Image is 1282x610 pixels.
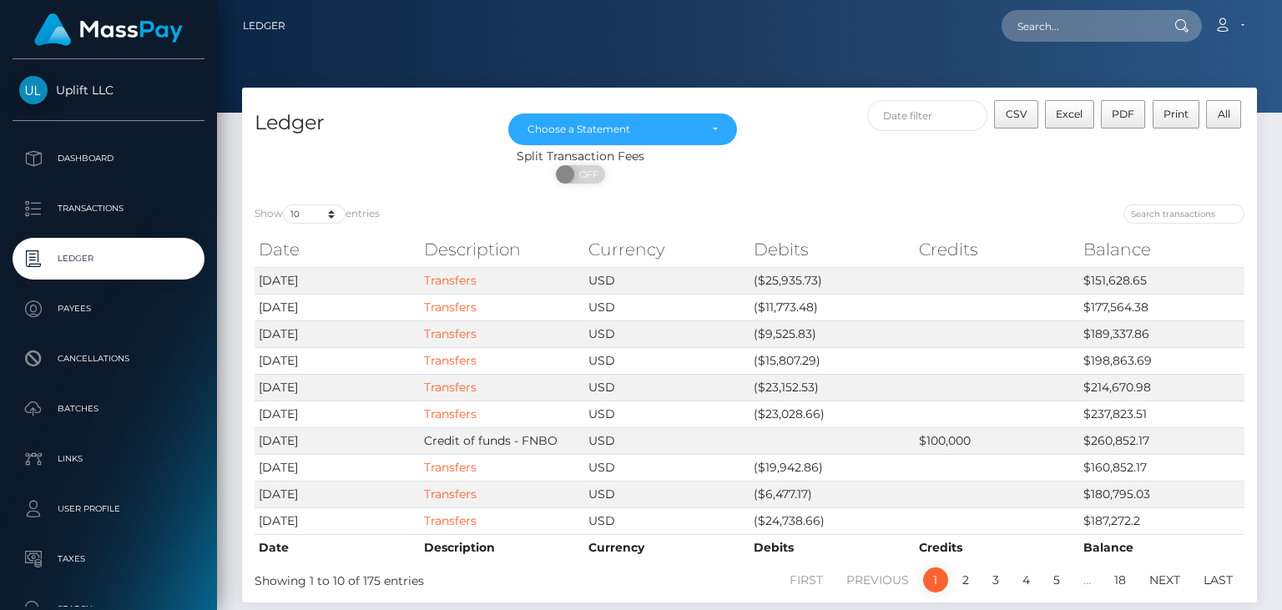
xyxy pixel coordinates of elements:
[584,507,750,534] td: USD
[1045,100,1094,129] button: Excel
[13,538,204,580] a: Taxes
[13,188,204,229] a: Transactions
[867,100,988,131] input: Date filter
[1079,427,1244,454] td: $260,852.17
[565,165,607,184] span: OFF
[13,388,204,430] a: Batches
[1079,374,1244,401] td: $214,670.98
[255,454,420,481] td: [DATE]
[527,123,699,136] div: Choose a Statement
[242,148,919,165] div: Split Transaction Fees
[915,233,1080,266] th: Credits
[255,427,420,454] td: [DATE]
[255,507,420,534] td: [DATE]
[19,547,198,572] p: Taxes
[1079,233,1244,266] th: Balance
[19,497,198,522] p: User Profile
[255,401,420,427] td: [DATE]
[13,338,204,380] a: Cancellations
[1123,204,1244,224] input: Search transactions
[283,204,346,224] select: Showentries
[1206,100,1241,129] button: All
[1163,108,1189,120] span: Print
[243,8,285,43] a: Ledger
[1218,108,1230,120] span: All
[584,294,750,320] td: USD
[750,534,915,561] th: Debits
[424,406,477,421] a: Transfers
[750,507,915,534] td: ($24,738.66)
[34,13,183,46] img: MassPay Logo
[255,294,420,320] td: [DATE]
[983,567,1008,592] a: 3
[915,427,1080,454] td: $100,000
[1112,108,1134,120] span: PDF
[1079,534,1244,561] th: Balance
[255,374,420,401] td: [DATE]
[19,396,198,421] p: Batches
[19,446,198,471] p: Links
[424,513,477,528] a: Transfers
[420,534,585,561] th: Description
[255,566,653,590] div: Showing 1 to 10 of 175 entries
[13,288,204,330] a: Payees
[584,534,750,561] th: Currency
[923,567,948,592] a: 1
[584,233,750,266] th: Currency
[19,296,198,321] p: Payees
[750,401,915,427] td: ($23,028.66)
[19,76,48,104] img: Uplift LLC
[255,108,483,138] h4: Ledger
[584,347,750,374] td: USD
[1079,481,1244,507] td: $180,795.03
[750,481,915,507] td: ($6,477.17)
[424,273,477,288] a: Transfers
[584,267,750,294] td: USD
[584,454,750,481] td: USD
[1079,320,1244,347] td: $189,337.86
[584,374,750,401] td: USD
[1079,294,1244,320] td: $177,564.38
[255,204,380,224] label: Show entries
[13,138,204,179] a: Dashboard
[1079,507,1244,534] td: $187,272.2
[1079,401,1244,427] td: $237,823.51
[255,320,420,347] td: [DATE]
[584,401,750,427] td: USD
[750,267,915,294] td: ($25,935.73)
[1079,454,1244,481] td: $160,852.17
[19,346,198,371] p: Cancellations
[19,146,198,171] p: Dashboard
[1056,108,1083,120] span: Excel
[1105,567,1135,592] a: 18
[1044,567,1069,592] a: 5
[255,233,420,266] th: Date
[915,534,1080,561] th: Credits
[424,300,477,315] a: Transfers
[255,267,420,294] td: [DATE]
[13,488,204,530] a: User Profile
[255,481,420,507] td: [DATE]
[1079,267,1244,294] td: $151,628.65
[750,374,915,401] td: ($23,152.53)
[994,100,1038,129] button: CSV
[750,233,915,266] th: Debits
[420,427,585,454] td: Credit of funds - FNBO
[13,83,204,98] span: Uplift LLC
[1153,100,1200,129] button: Print
[1079,347,1244,374] td: $198,863.69
[424,486,477,502] a: Transfers
[19,196,198,221] p: Transactions
[1140,567,1189,592] a: Next
[1002,10,1158,42] input: Search...
[584,481,750,507] td: USD
[750,294,915,320] td: ($11,773.48)
[584,427,750,454] td: USD
[420,233,585,266] th: Description
[584,320,750,347] td: USD
[1006,108,1027,120] span: CSV
[424,460,477,475] a: Transfers
[508,113,737,145] button: Choose a Statement
[13,438,204,480] a: Links
[424,380,477,395] a: Transfers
